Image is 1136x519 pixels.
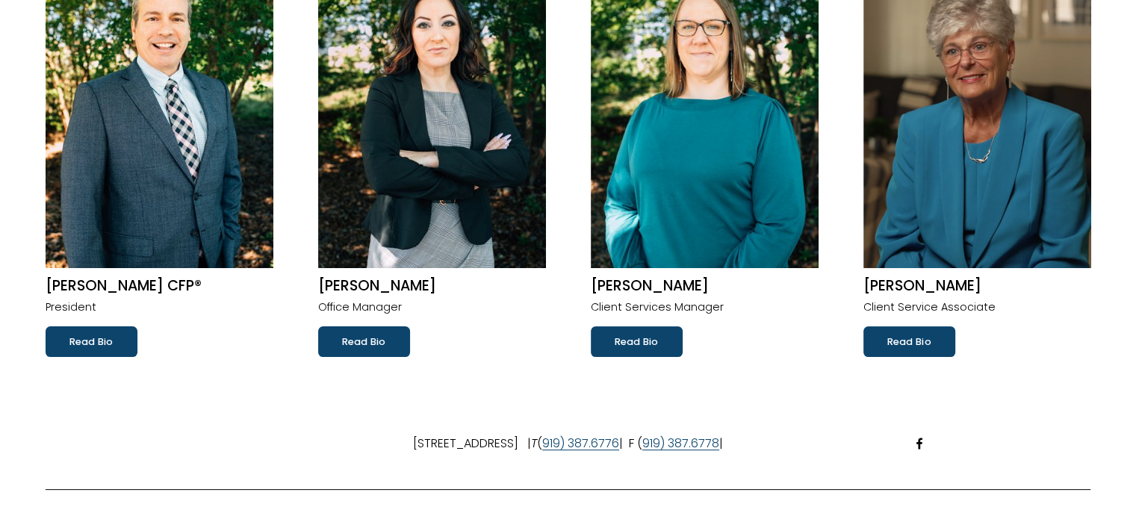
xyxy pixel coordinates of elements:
a: Facebook [913,438,925,450]
a: 919) 387.6778 [642,433,719,455]
a: Read Bio [46,326,137,356]
p: Client Services Manager [591,298,819,317]
em: T [531,435,537,452]
h2: [PERSON_NAME] [591,277,819,296]
p: [STREET_ADDRESS] | ( | F ( | [46,433,1091,455]
a: Read Bio [318,326,410,356]
h2: [PERSON_NAME] [318,277,546,296]
a: Read Bio [591,326,683,356]
p: Office Manager [318,298,546,317]
p: Client Service Associate [863,298,1091,317]
a: Read Bio [863,326,955,356]
p: President [46,298,273,317]
h2: [PERSON_NAME] CFP® [46,277,273,296]
h2: [PERSON_NAME] [863,277,1091,296]
a: 919) 387.6776 [542,433,619,455]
